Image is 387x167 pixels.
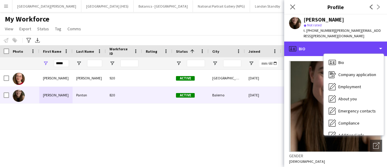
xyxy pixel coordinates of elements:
[250,0,285,12] button: London Standby
[187,60,205,67] input: Status Filter Input
[43,49,61,54] span: First Name
[338,60,344,65] span: Bio
[176,61,181,66] button: Open Filter Menu
[176,49,188,54] span: Status
[19,26,31,32] span: Export
[212,49,219,54] span: City
[39,70,73,86] div: [PERSON_NAME]
[245,87,281,103] div: [DATE]
[109,61,115,66] button: Open Filter Menu
[212,61,218,66] button: Open Filter Menu
[324,129,384,141] div: Additional info
[284,3,387,11] h3: Profile
[76,61,82,66] button: Open Filter Menu
[209,87,245,103] div: Balerno
[13,73,25,85] img: Lorna McNay
[338,108,376,114] span: Emergency contacts
[55,26,61,32] span: Tag
[324,81,384,93] div: Employment
[76,49,94,54] span: Last Name
[324,93,384,105] div: About you
[37,26,49,32] span: Status
[338,72,376,77] span: Company application
[281,87,317,103] div: 42 days
[43,61,48,66] button: Open Filter Menu
[304,28,335,33] span: t. [PHONE_NUMBER]
[370,140,382,152] div: Open photos pop-in
[324,105,384,117] div: Emergency contacts
[289,159,325,164] span: [DEMOGRAPHIC_DATA]
[289,61,382,152] img: Crew avatar or photo
[2,25,16,33] a: View
[193,0,250,12] button: National Portrait Gallery (NPG)
[106,87,142,103] div: 820
[25,37,32,44] app-action-btn: Advanced filters
[13,49,23,54] span: Photo
[304,28,381,38] span: | [PERSON_NAME][EMAIL_ADDRESS][PERSON_NAME][DOMAIN_NAME]
[289,153,382,159] h3: Gender
[17,25,34,33] a: Export
[284,42,387,56] div: Bio
[338,120,359,126] span: Compliance
[39,87,73,103] div: [PERSON_NAME]
[209,70,245,86] div: [GEOGRAPHIC_DATA]
[176,93,195,98] span: Active
[324,68,384,81] div: Company application
[53,25,64,33] a: Tag
[67,26,81,32] span: Comms
[87,60,102,67] input: Last Name Filter Input
[12,0,81,12] button: [GEOGRAPHIC_DATA][PERSON_NAME]
[35,25,51,33] a: Status
[259,60,278,67] input: Joined Filter Input
[146,49,157,54] span: Rating
[249,61,254,66] button: Open Filter Menu
[304,17,344,22] div: [PERSON_NAME]
[5,26,13,32] span: View
[109,47,131,56] span: Workforce ID
[73,87,106,103] div: Panton
[13,90,25,102] img: Lorna Panton
[34,37,41,44] app-action-btn: Export XLSX
[106,70,142,86] div: 920
[338,132,364,138] span: Additional info
[281,70,317,86] div: 7 days
[134,0,193,12] button: Botanics - [GEOGRAPHIC_DATA]
[73,70,106,86] div: [PERSON_NAME]
[307,23,322,27] span: Not rated
[245,70,281,86] div: [DATE]
[54,60,69,67] input: First Name Filter Input
[338,96,357,102] span: About you
[65,25,83,33] a: Comms
[324,56,384,68] div: Bio
[249,49,260,54] span: Joined
[120,60,138,67] input: Workforce ID Filter Input
[223,60,241,67] input: City Filter Input
[176,76,195,81] span: Active
[338,84,361,89] span: Employment
[5,15,49,24] span: My Workforce
[324,117,384,129] div: Compliance
[81,0,134,12] button: [GEOGRAPHIC_DATA] (HES)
